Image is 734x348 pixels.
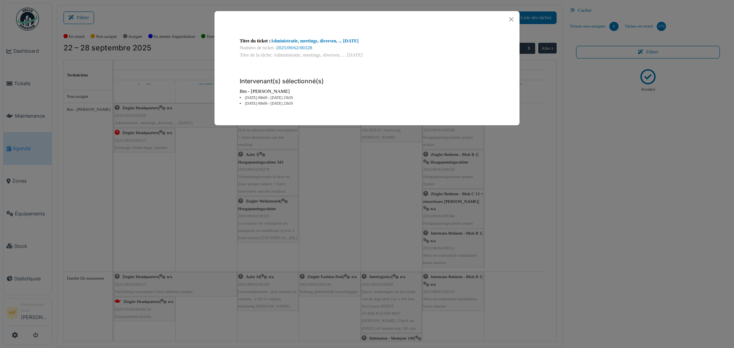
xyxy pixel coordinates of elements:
[271,38,359,44] a: Administratie, meetings, diversen, ... [DATE]
[236,101,323,107] li: [DATE] 00h00 - [DATE] 23h59
[240,37,494,44] div: Titre du ticket :
[276,45,312,50] a: 2025/09/62/00328
[240,44,494,52] div: Numéro de ticket :
[240,78,324,85] h6: Intervenant(s) sélectionné(s)
[240,88,494,95] div: Bm - [PERSON_NAME]
[236,95,323,101] li: [DATE] 00h00 - [DATE] 23h59
[240,52,494,59] div: Titre de la tâche: Administratie, meetings, diversen, ... [DATE]
[506,14,516,24] button: Close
